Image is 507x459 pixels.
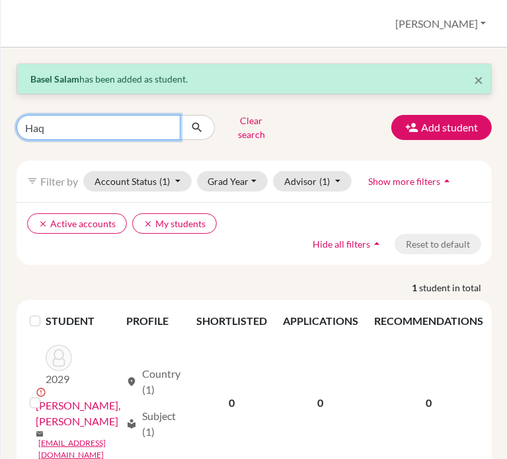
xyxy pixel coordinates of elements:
strong: 1 [412,281,419,295]
span: Show more filters [368,176,440,187]
a: [PERSON_NAME], [PERSON_NAME] [36,398,120,429]
button: Advisor(1) [273,171,352,192]
button: [PERSON_NAME] [389,11,492,36]
span: student in total [419,281,492,295]
span: (1) [159,176,170,187]
p: 0 [374,395,483,411]
button: Show more filtersarrow_drop_up [357,171,465,192]
button: Reset to default [395,234,481,254]
p: 2029 [46,371,72,387]
span: × [474,70,483,89]
th: SHORTLISTED [188,305,275,337]
th: STUDENT [46,305,118,337]
button: Hide all filtersarrow_drop_up [301,234,395,254]
img: Ibraheem Haq, Syed [46,345,72,371]
th: PROFILE [118,305,188,337]
button: Account Status(1) [83,171,192,192]
button: Add student [391,115,492,140]
th: RECOMMENDATIONS [366,305,491,337]
i: clear [143,219,153,229]
input: Find student by name... [17,115,180,140]
button: clearMy students [132,213,217,234]
span: (1) [319,176,330,187]
span: Filter by [40,175,78,188]
span: local_library [126,419,137,429]
button: clearActive accounts [27,213,127,234]
span: Hide all filters [313,238,370,250]
strong: Basel Salam [30,73,79,85]
i: arrow_drop_up [370,237,383,250]
th: APPLICATIONS [275,305,366,337]
div: Subject (1) [126,408,180,440]
p: has been added as student. [30,72,478,86]
div: Country (1) [126,366,180,398]
button: Grad Year [197,171,268,192]
i: filter_list [27,176,38,186]
span: error_outline [36,387,49,398]
i: clear [38,219,48,229]
span: location_on [126,376,137,387]
span: mail [36,430,44,438]
i: arrow_drop_up [440,174,453,188]
button: Close [474,72,483,88]
button: Clear search [215,110,288,145]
